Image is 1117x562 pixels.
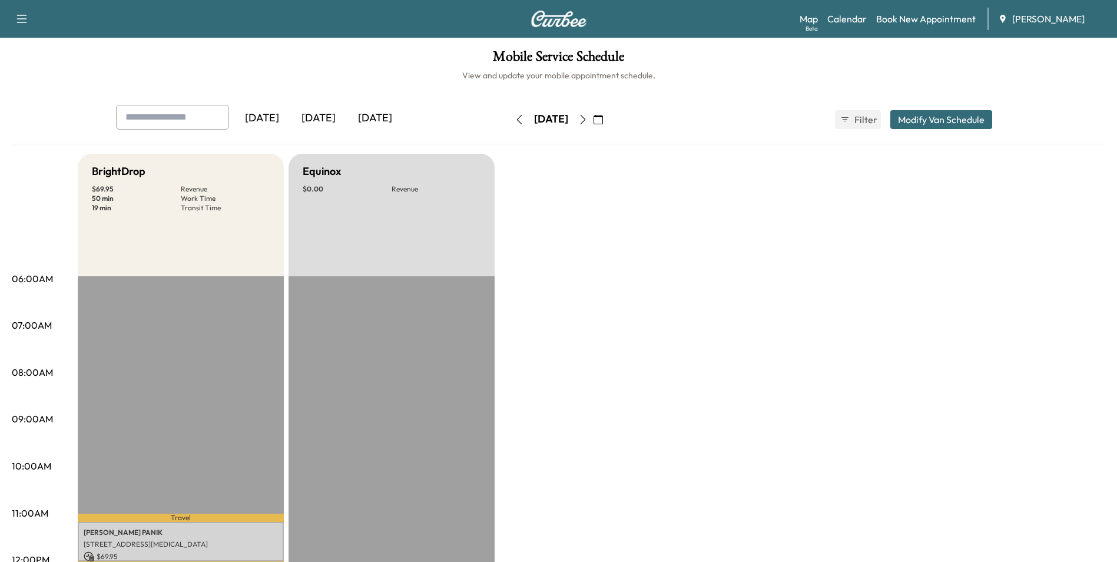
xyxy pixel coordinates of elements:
p: [STREET_ADDRESS][MEDICAL_DATA] [84,540,278,549]
a: MapBeta [800,12,818,26]
h5: BrightDrop [92,163,145,180]
div: [DATE] [290,105,347,132]
a: Book New Appointment [876,12,976,26]
span: Filter [854,113,876,127]
p: $ 69.95 [84,551,278,562]
span: [PERSON_NAME] [1012,12,1085,26]
p: $ 69.95 [92,184,181,194]
p: 06:00AM [12,272,53,286]
button: Modify Van Schedule [890,110,992,129]
p: 11:00AM [12,506,48,520]
p: 19 min [92,203,181,213]
p: [PERSON_NAME] PANIK [84,528,278,537]
div: [DATE] [347,105,403,132]
p: 50 min [92,194,181,203]
p: 10:00AM [12,459,51,473]
p: 08:00AM [12,365,53,379]
h1: Mobile Service Schedule [12,49,1105,70]
a: Calendar [827,12,867,26]
div: [DATE] [534,112,568,127]
p: Revenue [181,184,270,194]
p: Transit Time [181,203,270,213]
p: Revenue [392,184,480,194]
p: $ 0.00 [303,184,392,194]
p: 09:00AM [12,412,53,426]
img: Curbee Logo [531,11,587,27]
div: Beta [806,24,818,33]
h6: View and update your mobile appointment schedule. [12,70,1105,81]
h5: Equinox [303,163,341,180]
p: Travel [78,514,284,521]
p: Work Time [181,194,270,203]
button: Filter [835,110,881,129]
div: [DATE] [234,105,290,132]
p: 07:00AM [12,318,52,332]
